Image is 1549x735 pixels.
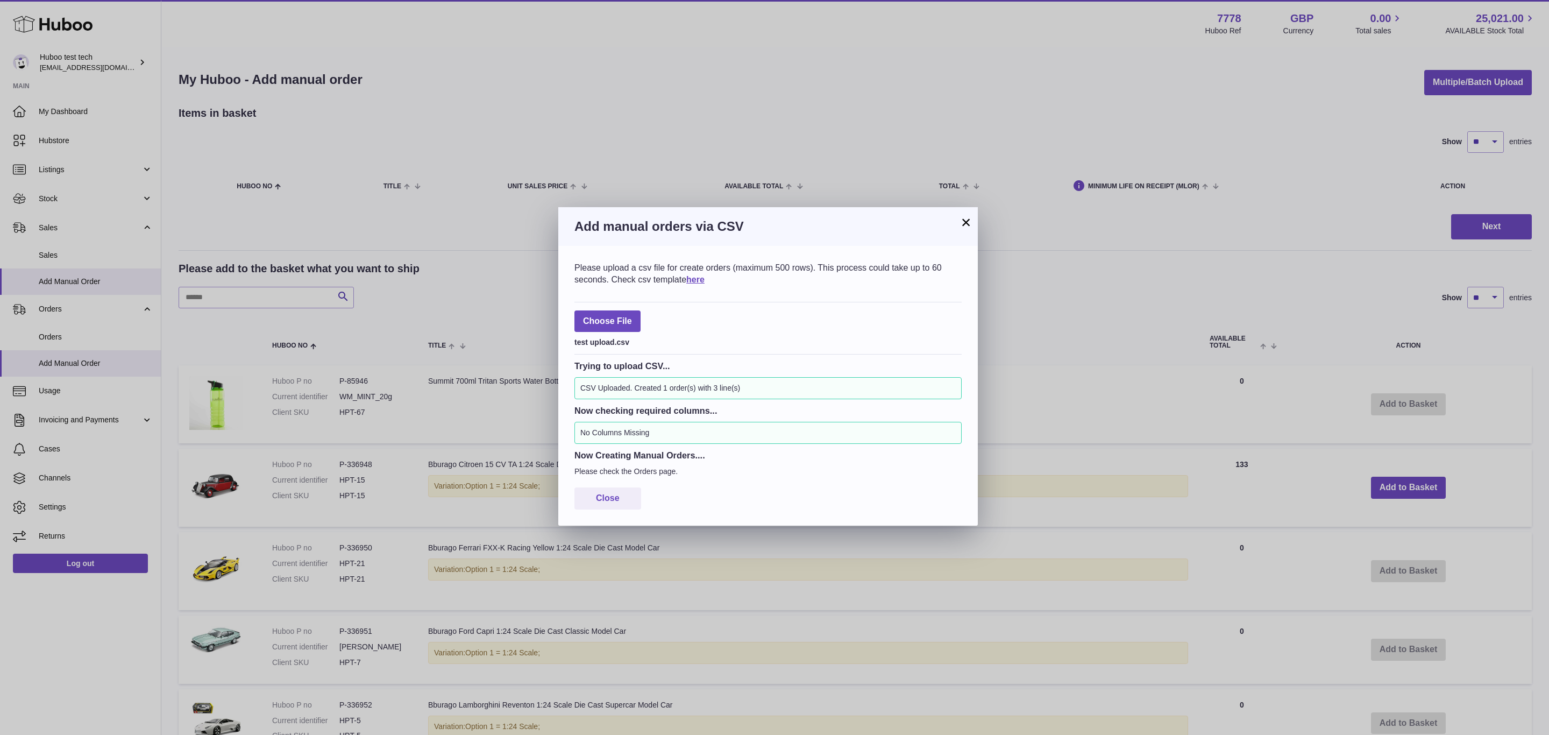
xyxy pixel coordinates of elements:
[960,216,972,229] button: ×
[574,405,962,416] h3: Now checking required columns...
[574,262,962,285] div: Please upload a csv file for create orders (maximum 500 rows). This process could take up to 60 s...
[574,487,641,510] button: Close
[574,310,641,333] span: Choose File
[574,218,962,235] h3: Add manual orders via CSV
[574,467,962,477] p: Please check the Orders page.
[574,360,962,372] h3: Trying to upload CSV...
[574,377,962,399] div: CSV Uploaded. Created 1 order(s) with 3 line(s)
[686,275,705,284] a: here
[574,422,962,444] div: No Columns Missing
[574,335,962,348] div: test upload.csv
[574,449,962,461] h3: Now Creating Manual Orders....
[596,493,620,503] span: Close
